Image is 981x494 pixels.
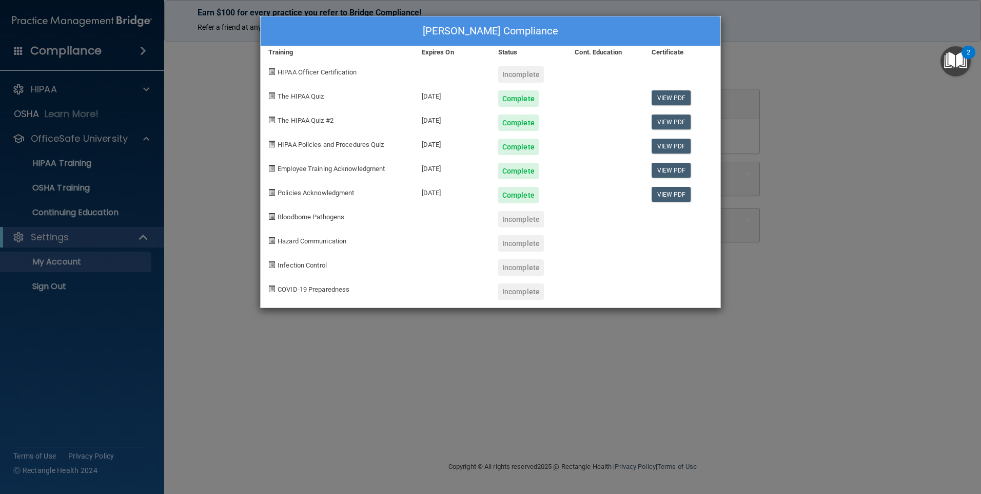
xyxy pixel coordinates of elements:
div: Training [261,46,414,59]
span: Infection Control [278,261,327,269]
div: Incomplete [498,211,544,227]
div: 2 [967,52,970,66]
span: HIPAA Policies and Procedures Quiz [278,141,384,148]
span: Hazard Communication [278,237,346,245]
div: [DATE] [414,83,490,107]
button: Open Resource Center, 2 new notifications [940,46,971,77]
div: Complete [498,139,539,155]
div: Incomplete [498,235,544,252]
div: [DATE] [414,179,490,203]
div: Incomplete [498,259,544,276]
div: [DATE] [414,131,490,155]
div: Complete [498,115,539,131]
div: [PERSON_NAME] Compliance [261,16,720,46]
a: View PDF [652,90,691,105]
a: View PDF [652,187,691,202]
div: Status [490,46,567,59]
div: Complete [498,90,539,107]
a: View PDF [652,163,691,178]
a: View PDF [652,139,691,154]
div: [DATE] [414,107,490,131]
span: Bloodborne Pathogens [278,213,344,221]
div: Certificate [644,46,720,59]
div: Complete [498,163,539,179]
span: Employee Training Acknowledgment [278,165,385,173]
div: Incomplete [498,283,544,300]
span: The HIPAA Quiz #2 [278,117,333,124]
div: Complete [498,187,539,203]
a: View PDF [652,115,691,129]
span: HIPAA Officer Certification [278,68,357,76]
span: The HIPAA Quiz [278,92,324,100]
span: Policies Acknowledgment [278,189,354,197]
div: Cont. Education [567,46,643,59]
div: [DATE] [414,155,490,179]
div: Incomplete [498,66,544,83]
span: COVID-19 Preparedness [278,286,349,293]
div: Expires On [414,46,490,59]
